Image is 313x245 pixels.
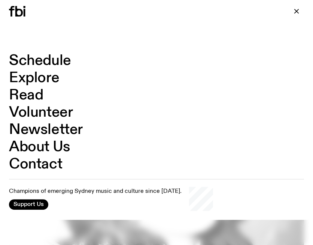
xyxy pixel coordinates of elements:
a: Explore [9,71,59,85]
a: Volunteer [9,105,73,120]
p: Champions of emerging Sydney music and culture since [DATE]. [9,188,182,195]
a: Newsletter [9,123,83,137]
a: Schedule [9,54,71,68]
span: Support Us [13,201,44,208]
a: Contact [9,157,62,171]
a: Read [9,88,43,102]
a: About Us [9,140,70,154]
button: Support Us [9,199,48,210]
